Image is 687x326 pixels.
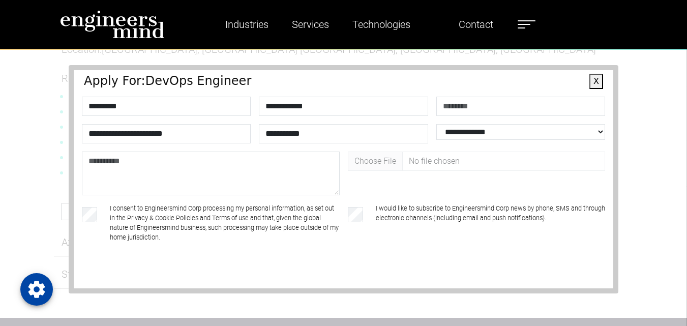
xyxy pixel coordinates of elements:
[376,203,605,243] label: I would like to subscribe to Engineersmind Corp news by phone, SMS and through electronic channel...
[348,13,414,36] a: Technologies
[84,268,238,308] iframe: reCAPTCHA
[110,203,339,243] label: I consent to Engineersmind Corp processing my personal information, as set out in the Privacy & C...
[589,74,603,89] button: X
[288,13,333,36] a: Services
[221,13,273,36] a: Industries
[60,10,165,39] img: logo
[84,74,603,88] h4: Apply For: DevOps Engineer
[455,13,497,36] a: Contact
